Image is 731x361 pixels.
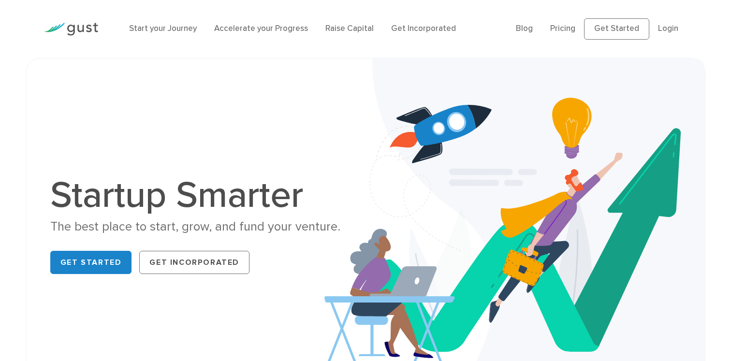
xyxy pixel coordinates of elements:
[50,218,358,235] div: The best place to start, grow, and fund your venture.
[129,24,197,33] a: Start your Journey
[391,24,456,33] a: Get Incorporated
[550,24,575,33] a: Pricing
[44,23,98,36] img: Gust Logo
[584,18,649,40] a: Get Started
[214,24,308,33] a: Accelerate your Progress
[50,251,132,274] a: Get Started
[50,177,358,214] h1: Startup Smarter
[139,251,249,274] a: Get Incorporated
[658,24,678,33] a: Login
[325,24,374,33] a: Raise Capital
[516,24,533,33] a: Blog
